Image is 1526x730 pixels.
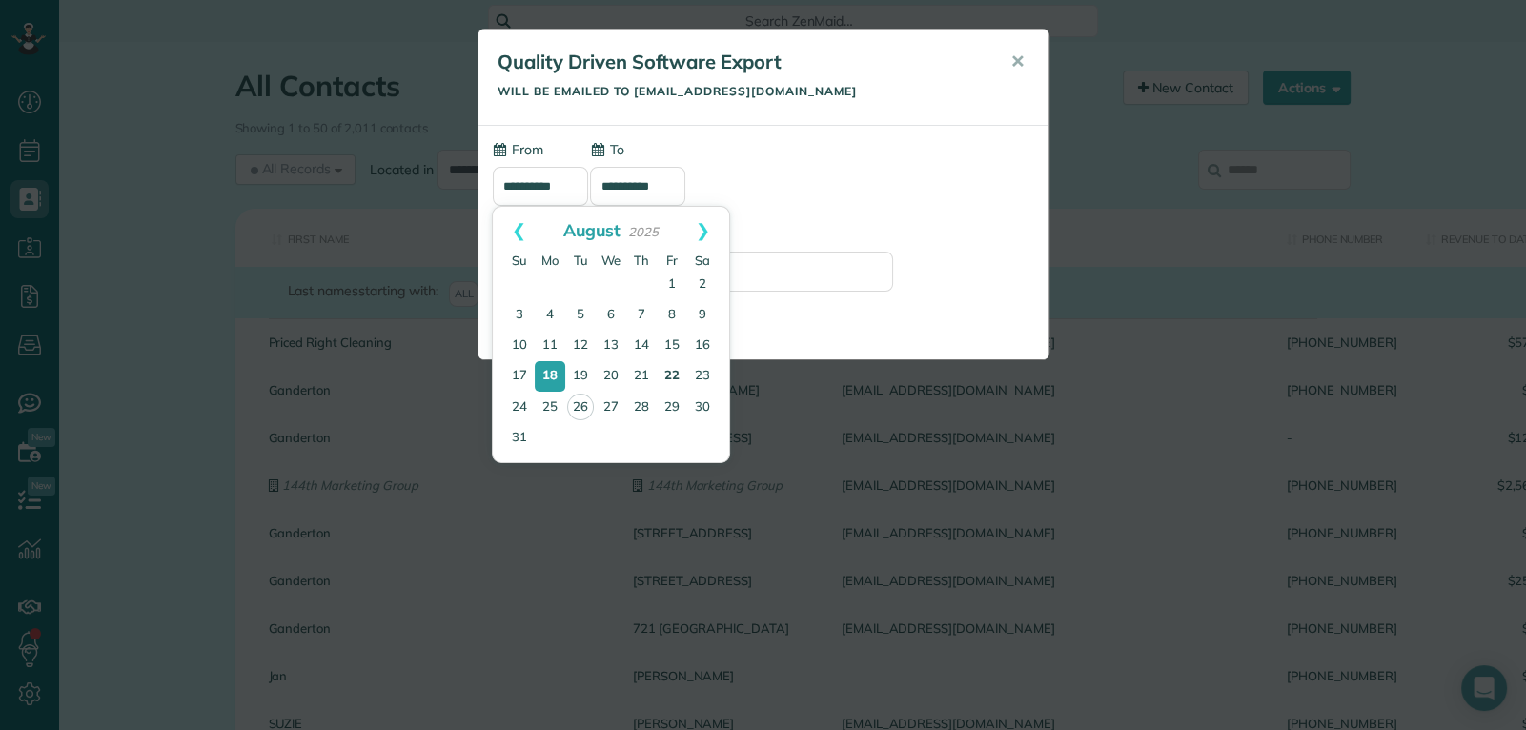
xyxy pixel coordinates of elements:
label: To [590,140,623,159]
a: 26 [567,394,594,420]
a: 1 [657,270,687,300]
a: 9 [687,300,718,331]
h5: Quality Driven Software Export [498,49,984,75]
a: 21 [626,361,657,392]
a: 3 [504,300,535,331]
a: 28 [626,393,657,423]
span: ✕ [1010,51,1025,72]
a: 4 [535,300,565,331]
a: 29 [657,393,687,423]
label: From [493,140,543,159]
a: 22 [657,361,687,392]
span: August [563,219,621,240]
a: 8 [657,300,687,331]
span: Saturday [695,253,710,268]
a: 20 [596,361,626,392]
a: 18 [535,361,565,392]
span: Friday [666,253,678,268]
a: 23 [687,361,718,392]
a: Next [677,207,729,254]
a: 25 [535,393,565,423]
a: 12 [565,331,596,361]
a: 5 [565,300,596,331]
a: 17 [504,361,535,392]
a: 24 [504,393,535,423]
a: 30 [687,393,718,423]
span: Tuesday [574,253,588,268]
span: Thursday [634,253,649,268]
a: 16 [687,331,718,361]
span: 2025 [628,224,659,239]
a: 15 [657,331,687,361]
a: 31 [504,423,535,454]
h5: Will be emailed to [EMAIL_ADDRESS][DOMAIN_NAME] [498,85,984,97]
span: Wednesday [601,253,621,268]
a: 2 [687,270,718,300]
label: (Optional) Send a copy of this email to: [493,225,1034,244]
span: Monday [541,253,559,268]
a: 14 [626,331,657,361]
a: 27 [596,393,626,423]
span: Sunday [512,253,527,268]
a: 10 [504,331,535,361]
a: 11 [535,331,565,361]
a: 13 [596,331,626,361]
a: 6 [596,300,626,331]
a: 19 [565,361,596,392]
a: 7 [626,300,657,331]
a: Prev [493,207,545,254]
